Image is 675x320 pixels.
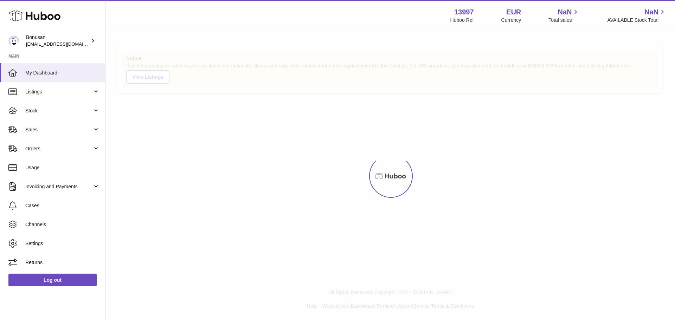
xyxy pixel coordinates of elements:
[25,259,100,266] span: Returns
[450,17,474,24] div: Huboo Ref
[506,7,521,17] strong: EUR
[25,70,100,76] span: My Dashboard
[25,107,92,114] span: Stock
[26,41,103,47] span: [EMAIL_ADDRESS][DOMAIN_NAME]
[25,145,92,152] span: Orders
[501,17,521,24] div: Currency
[25,202,100,209] span: Cases
[25,240,100,247] span: Settings
[607,7,667,24] a: NaN AVAILABLE Stock Total
[558,7,572,17] span: NaN
[25,126,92,133] span: Sales
[644,7,658,17] span: NaN
[454,7,474,17] strong: 13997
[548,7,580,24] a: NaN Total sales
[548,17,580,24] span: Total sales
[8,274,97,286] a: Log out
[25,164,100,171] span: Usage
[25,183,92,190] span: Invoicing and Payments
[607,17,667,24] span: AVAILABLE Stock Total
[25,221,100,228] span: Channels
[25,89,92,95] span: Listings
[8,35,19,46] img: internalAdmin-13997@internal.huboo.com
[26,34,89,47] div: Bonusan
